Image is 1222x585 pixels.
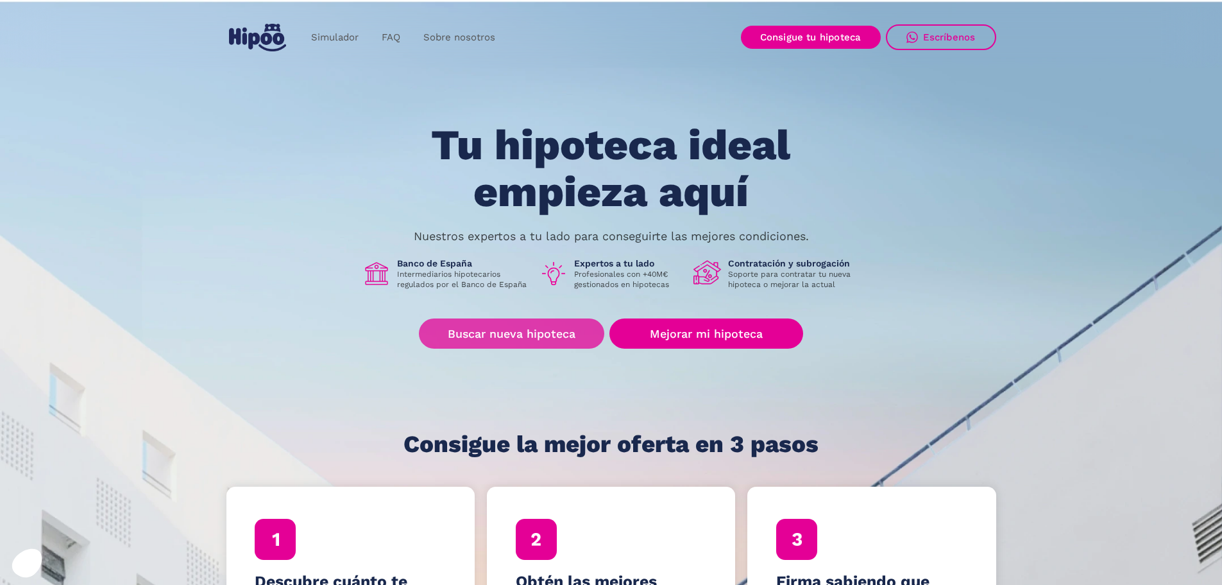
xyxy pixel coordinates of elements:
p: Soporte para contratar tu nueva hipoteca o mejorar la actual [728,269,860,290]
p: Intermediarios hipotecarios regulados por el Banco de España [397,269,529,290]
a: Consigue tu hipoteca [741,26,881,49]
a: Sobre nosotros [412,25,507,50]
h1: Consigue la mejor oferta en 3 pasos [403,432,819,457]
div: Escríbenos [923,31,976,43]
a: Escríbenos [886,24,996,50]
p: Nuestros expertos a tu lado para conseguirte las mejores condiciones. [414,231,809,241]
a: home [226,19,289,57]
h1: Banco de España [397,258,529,269]
p: Profesionales con +40M€ gestionados en hipotecas [574,269,683,290]
h1: Tu hipoteca ideal empieza aquí [368,122,854,215]
h1: Contratación y subrogación [728,258,860,269]
h1: Expertos a tu lado [574,258,683,269]
a: Buscar nueva hipoteca [419,319,604,349]
a: Mejorar mi hipoteca [609,319,802,349]
a: FAQ [370,25,412,50]
a: Simulador [300,25,370,50]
